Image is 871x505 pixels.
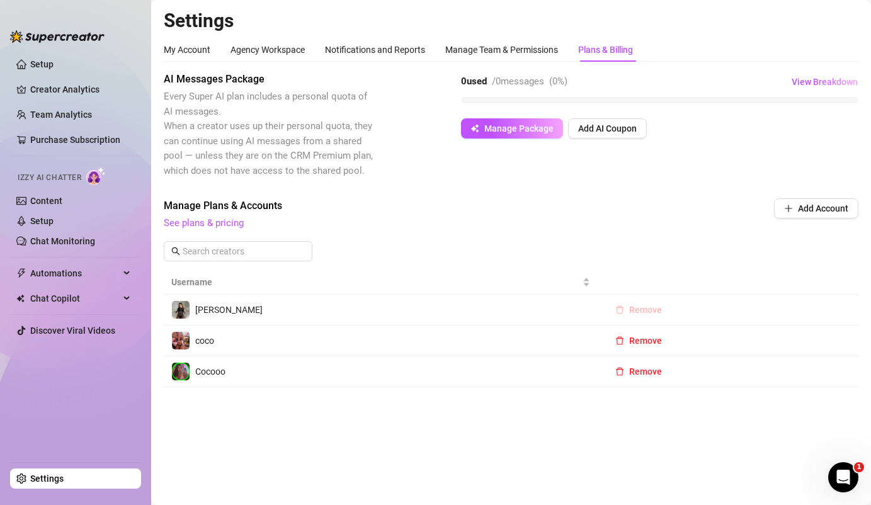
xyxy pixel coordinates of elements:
[605,300,672,320] button: Remove
[325,43,425,57] div: Notifications and Reports
[18,172,81,184] span: Izzy AI Chatter
[605,361,672,382] button: Remove
[854,462,864,472] span: 1
[568,118,647,139] button: Add AI Coupon
[30,474,64,484] a: Settings
[798,203,848,213] span: Add Account
[549,76,567,87] span: ( 0 %)
[30,263,120,283] span: Automations
[164,9,858,33] h2: Settings
[164,217,244,229] a: See plans & pricing
[30,326,115,336] a: Discover Viral Videos
[445,43,558,57] div: Manage Team & Permissions
[172,332,190,349] img: coco
[30,288,120,309] span: Chat Copilot
[30,236,95,246] a: Chat Monitoring
[461,76,487,87] strong: 0 used
[172,301,190,319] img: Kylie
[792,77,858,87] span: View Breakdown
[172,363,190,380] img: Cocooo
[615,305,624,314] span: delete
[629,366,662,377] span: Remove
[164,72,375,87] span: AI Messages Package
[30,216,54,226] a: Setup
[461,118,563,139] button: Manage Package
[164,43,210,57] div: My Account
[828,462,858,492] iframe: Intercom live chat
[16,268,26,278] span: thunderbolt
[195,336,214,346] span: coco
[195,366,225,377] span: Cocooo
[615,336,624,345] span: delete
[30,196,62,206] a: Content
[231,43,305,57] div: Agency Workspace
[164,198,688,213] span: Manage Plans & Accounts
[492,76,544,87] span: / 0 messages
[30,79,131,99] a: Creator Analytics
[86,167,106,185] img: AI Chatter
[784,204,793,213] span: plus
[774,198,858,218] button: Add Account
[171,275,580,289] span: Username
[791,72,858,92] button: View Breakdown
[16,294,25,303] img: Chat Copilot
[195,305,263,315] span: [PERSON_NAME]
[30,135,120,145] a: Purchase Subscription
[30,59,54,69] a: Setup
[30,110,92,120] a: Team Analytics
[629,305,662,315] span: Remove
[615,367,624,376] span: delete
[578,123,637,133] span: Add AI Coupon
[484,123,554,133] span: Manage Package
[164,270,598,295] th: Username
[10,30,105,43] img: logo-BBDzfeDw.svg
[629,336,662,346] span: Remove
[171,247,180,256] span: search
[183,244,295,258] input: Search creators
[164,91,373,176] span: Every Super AI plan includes a personal quota of AI messages. When a creator uses up their person...
[578,43,633,57] div: Plans & Billing
[605,331,672,351] button: Remove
